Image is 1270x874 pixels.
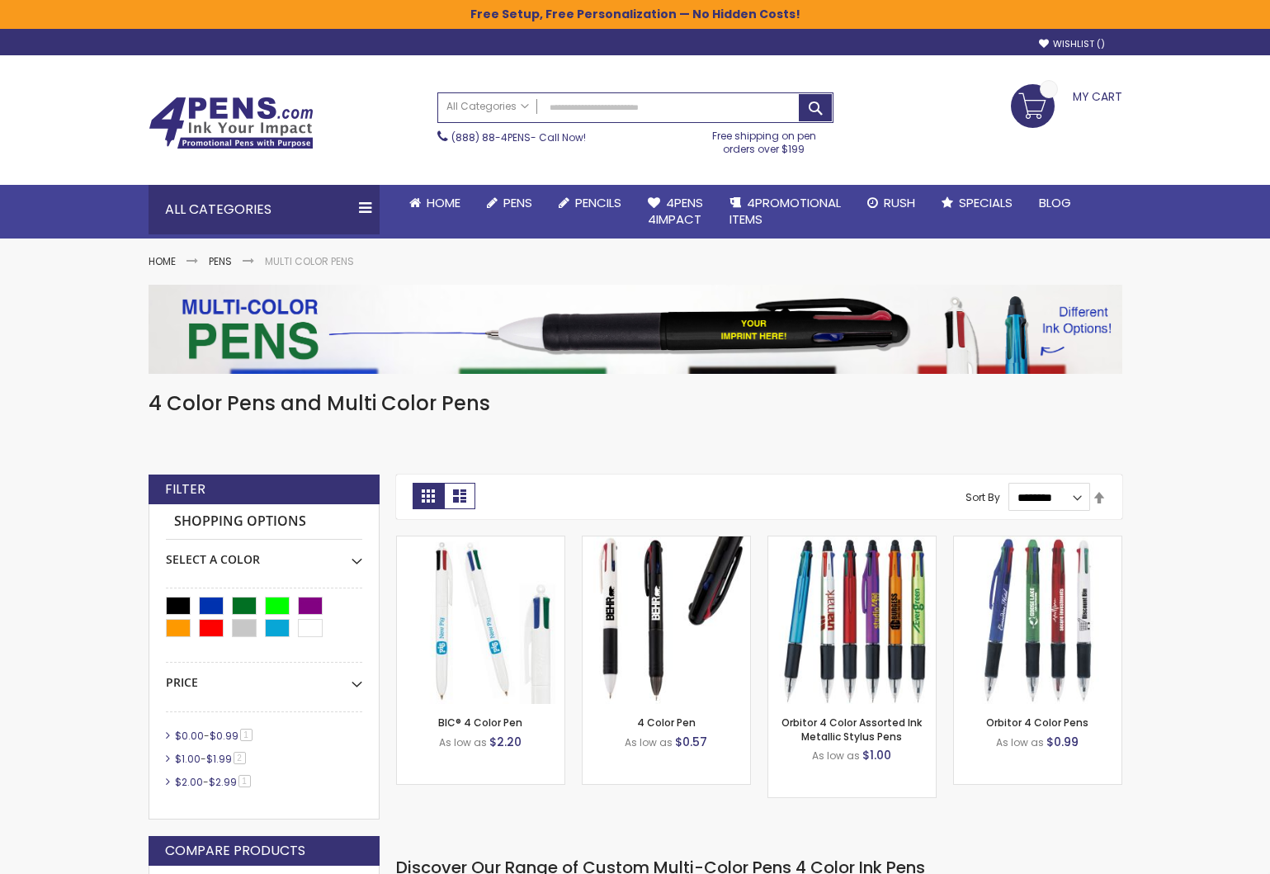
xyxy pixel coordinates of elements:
[166,663,362,691] div: Price
[149,285,1122,374] img: Multi Color Pens
[489,734,522,750] span: $2.20
[954,536,1121,550] a: Orbitor 4 Color Pens
[854,185,928,221] a: Rush
[209,254,232,268] a: Pens
[210,729,238,743] span: $0.99
[166,504,362,540] strong: Shopping Options
[768,536,936,550] a: Orbitor 4 Color Assorted Ink Metallic Stylus Pens
[635,185,716,239] a: 4Pens4impact
[1046,734,1079,750] span: $0.99
[149,97,314,149] img: 4Pens Custom Pens and Promotional Products
[451,130,531,144] a: (888) 88-4PENS
[637,716,696,730] a: 4 Color Pen
[171,729,258,743] a: $0.00-$0.991
[240,729,253,741] span: 1
[397,536,564,704] img: BIC® 4 Color Pen
[165,842,305,860] strong: Compare Products
[625,735,673,749] span: As low as
[171,752,252,766] a: $1.00-$1.992
[438,93,537,120] a: All Categories
[171,775,257,789] a: $2.00-$2.991
[1039,38,1105,50] a: Wishlist
[265,254,354,268] strong: Multi Color Pens
[413,483,444,509] strong: Grid
[648,194,703,228] span: 4Pens 4impact
[768,536,936,704] img: Orbitor 4 Color Assorted Ink Metallic Stylus Pens
[503,194,532,211] span: Pens
[675,734,707,750] span: $0.57
[166,540,362,568] div: Select A Color
[446,100,529,113] span: All Categories
[234,752,246,764] span: 2
[986,716,1088,730] a: Orbitor 4 Color Pens
[149,254,176,268] a: Home
[862,747,891,763] span: $1.00
[928,185,1026,221] a: Specials
[996,735,1044,749] span: As low as
[716,185,854,239] a: 4PROMOTIONALITEMS
[149,185,380,234] div: All Categories
[583,536,750,704] img: 4 Color Pen
[965,490,1000,504] label: Sort By
[175,775,203,789] span: $2.00
[954,536,1121,704] img: Orbitor 4 Color Pens
[781,716,922,743] a: Orbitor 4 Color Assorted Ink Metallic Stylus Pens
[959,194,1013,211] span: Specials
[438,716,522,730] a: BIC® 4 Color Pen
[397,536,564,550] a: BIC® 4 Color Pen
[545,185,635,221] a: Pencils
[451,130,586,144] span: - Call Now!
[583,536,750,550] a: 4 Color Pen
[575,194,621,211] span: Pencils
[175,729,204,743] span: $0.00
[474,185,545,221] a: Pens
[812,749,860,763] span: As low as
[884,194,915,211] span: Rush
[427,194,460,211] span: Home
[1026,185,1084,221] a: Blog
[209,775,237,789] span: $2.99
[729,194,841,228] span: 4PROMOTIONAL ITEMS
[396,185,474,221] a: Home
[238,775,251,787] span: 1
[149,390,1122,417] h1: 4 Color Pens and Multi Color Pens
[165,480,205,498] strong: Filter
[175,752,201,766] span: $1.00
[1039,194,1071,211] span: Blog
[206,752,232,766] span: $1.99
[439,735,487,749] span: As low as
[695,123,833,156] div: Free shipping on pen orders over $199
